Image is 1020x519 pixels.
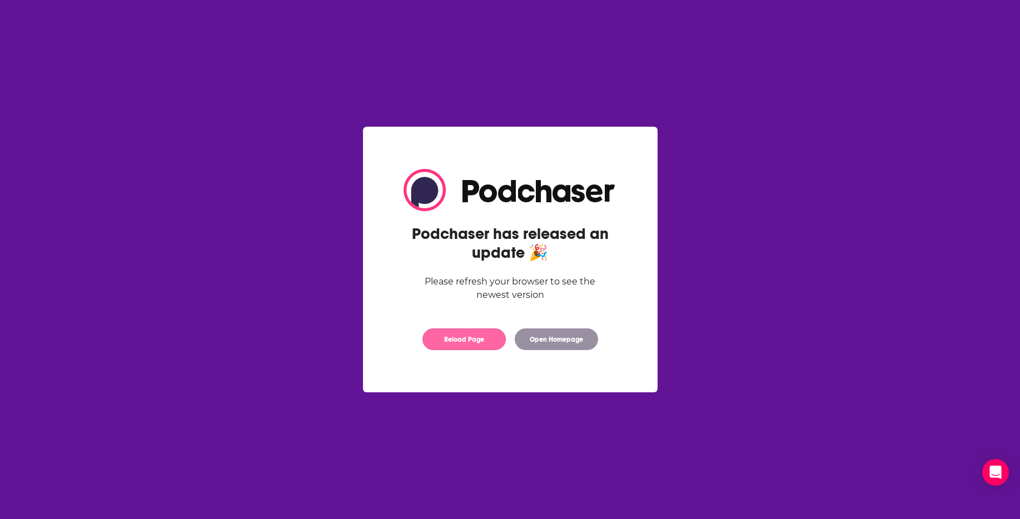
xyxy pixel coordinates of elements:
[404,169,617,211] img: Logo
[404,275,617,302] div: Please refresh your browser to see the newest version
[404,224,617,262] h2: Podchaser has released an update 🎉
[982,459,1009,486] div: Open Intercom Messenger
[422,328,506,350] button: Reload Page
[515,328,598,350] button: Open Homepage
